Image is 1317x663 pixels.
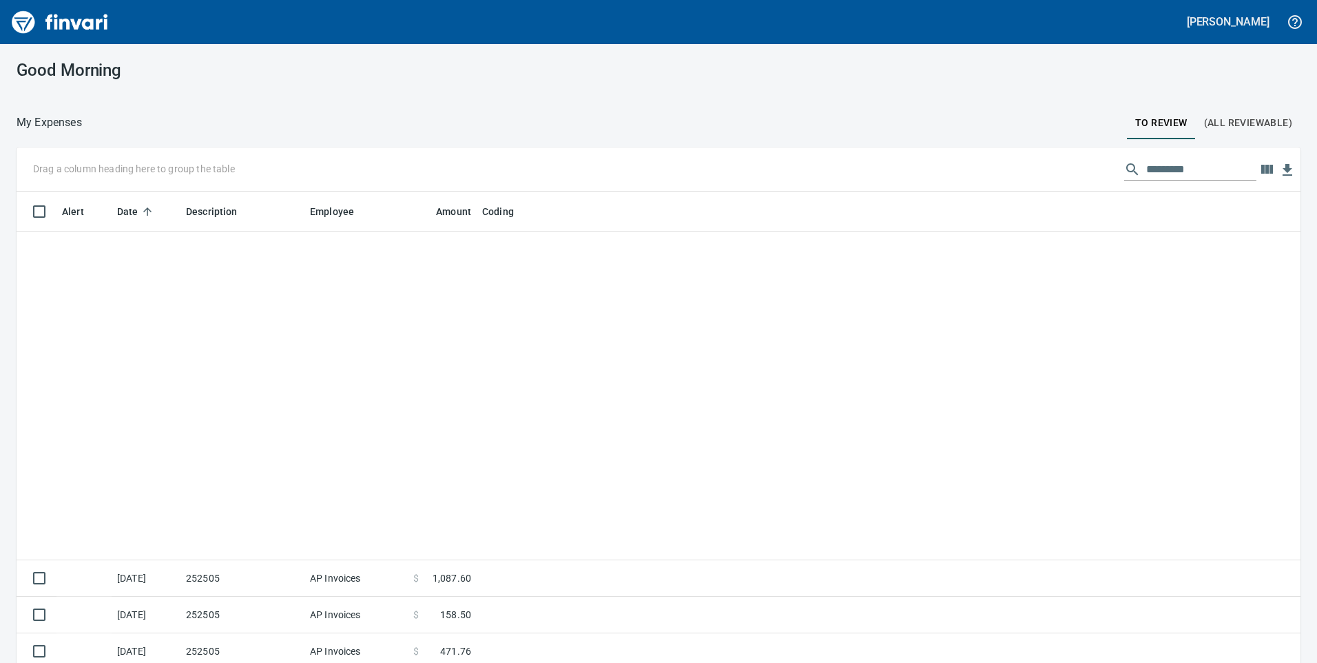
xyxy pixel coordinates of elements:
button: Choose columns to display [1256,159,1277,180]
td: AP Invoices [304,560,408,597]
span: $ [413,644,419,658]
button: [PERSON_NAME] [1183,11,1273,32]
span: Alert [62,203,102,220]
span: Coding [482,203,532,220]
span: 471.76 [440,644,471,658]
span: Employee [310,203,354,220]
span: (All Reviewable) [1204,114,1292,132]
td: 252505 [180,597,304,633]
span: 158.50 [440,608,471,622]
span: Employee [310,203,372,220]
span: To Review [1135,114,1188,132]
button: Download table [1277,160,1298,181]
span: Amount [436,203,471,220]
span: Date [117,203,156,220]
span: Alert [62,203,84,220]
span: $ [413,608,419,622]
td: [DATE] [112,560,180,597]
span: Date [117,203,138,220]
span: Amount [418,203,471,220]
span: $ [413,571,419,585]
span: 1,087.60 [433,571,471,585]
h3: Good Morning [17,61,422,80]
span: Coding [482,203,514,220]
span: Description [186,203,238,220]
img: Finvari [8,6,112,39]
nav: breadcrumb [17,114,82,131]
td: [DATE] [112,597,180,633]
h5: [PERSON_NAME] [1187,14,1269,29]
p: Drag a column heading here to group the table [33,162,235,176]
td: 252505 [180,560,304,597]
span: Description [186,203,256,220]
td: AP Invoices [304,597,408,633]
p: My Expenses [17,114,82,131]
